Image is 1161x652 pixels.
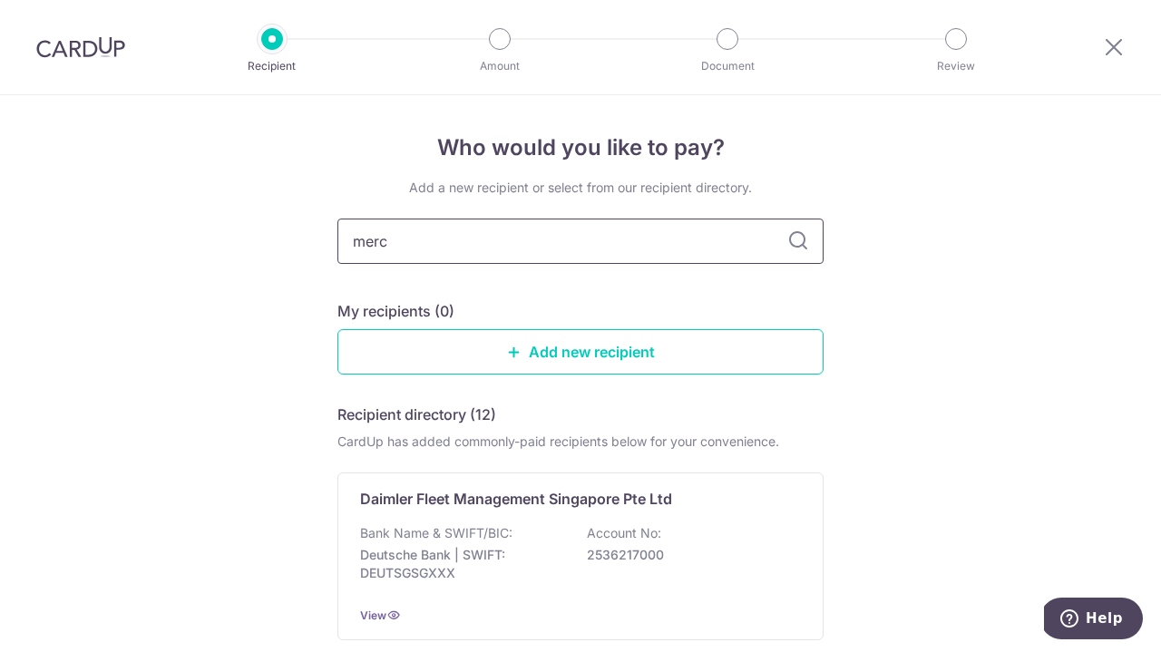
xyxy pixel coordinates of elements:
[337,404,496,425] h5: Recipient directory (12)
[337,300,454,322] h5: My recipients (0)
[360,546,563,582] p: Deutsche Bank | SWIFT: DEUTSGSGXXX
[337,433,824,451] div: CardUp has added commonly-paid recipients below for your convenience.
[433,57,567,75] p: Amount
[36,36,125,58] img: CardUp
[337,219,824,264] input: Search for any recipient here
[587,546,790,564] p: 2536217000
[337,329,824,375] a: Add new recipient
[337,131,824,164] h4: Who would you like to pay?
[660,57,795,75] p: Document
[587,524,661,542] p: Account No:
[360,524,512,542] p: Bank Name & SWIFT/BIC:
[337,179,824,197] div: Add a new recipient or select from our recipient directory.
[360,488,672,510] p: Daimler Fleet Management Singapore Pte Ltd
[1044,598,1143,643] iframe: Opens a widget where you can find more information
[889,57,1023,75] p: Review
[360,608,386,622] a: View
[205,57,339,75] p: Recipient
